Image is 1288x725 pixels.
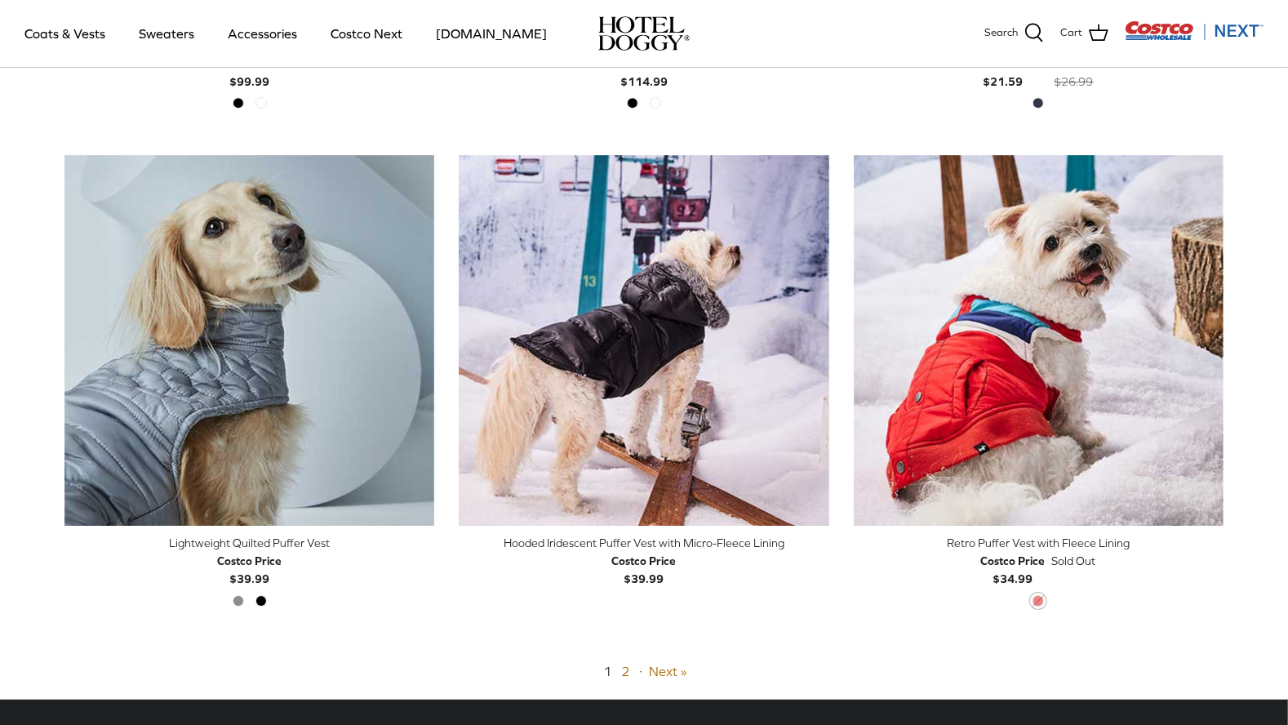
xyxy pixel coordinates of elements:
[604,664,612,678] span: 1
[611,552,676,570] div: Costco Price
[611,552,676,585] b: $39.99
[971,54,1036,87] b: $21.59
[1055,75,1094,88] s: $26.99
[981,552,1046,585] b: $34.99
[217,552,282,585] b: $39.99
[1125,20,1264,41] img: Costco Next
[459,155,828,525] a: Hooded Iridescent Puffer Vest with Micro-Fleece Lining
[1060,24,1082,42] span: Cart
[213,6,312,61] a: Accessories
[1052,552,1096,570] span: Sold Out
[64,534,434,552] div: Lightweight Quilted Puffer Vest
[64,534,434,589] a: Lightweight Quilted Puffer Vest Costco Price$39.99
[316,6,417,61] a: Costco Next
[598,16,690,51] img: hoteldoggycom
[854,534,1224,589] a: Retro Puffer Vest with Fleece Lining Costco Price$34.99 Sold Out
[459,534,828,589] a: Hooded Iridescent Puffer Vest with Micro-Fleece Lining Costco Price$39.99
[459,534,828,552] div: Hooded Iridescent Puffer Vest with Micro-Fleece Lining
[854,155,1224,525] a: Retro Puffer Vest with Fleece Lining
[10,6,120,61] a: Coats & Vests
[650,664,688,678] a: Next »
[1125,31,1264,43] a: Visit Costco Next
[421,6,562,61] a: [DOMAIN_NAME]
[640,664,643,678] span: ·
[981,552,1046,570] div: Costco Price
[64,155,434,525] a: Lightweight Quilted Puffer Vest
[854,534,1224,552] div: Retro Puffer Vest with Fleece Lining
[1060,23,1108,44] a: Cart
[622,664,630,678] a: 2
[598,16,690,51] a: hoteldoggy.com hoteldoggycom
[217,54,282,87] b: $99.99
[984,24,1018,42] span: Search
[217,552,282,570] div: Costco Price
[124,6,209,61] a: Sweaters
[984,23,1044,44] a: Search
[611,54,676,87] b: $114.99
